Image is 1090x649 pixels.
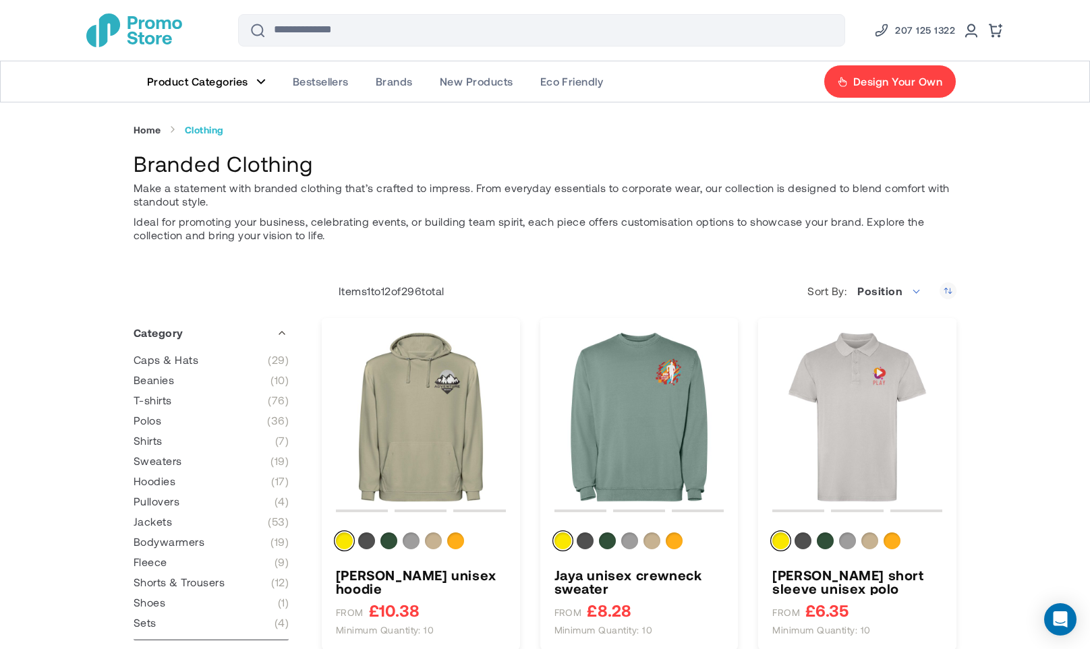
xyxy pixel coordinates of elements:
a: Jackets [134,515,289,528]
div: Dark grey [577,532,594,549]
a: T-shirts [134,394,289,407]
span: Shirts [134,434,163,447]
strong: Clothing [185,124,224,136]
span: 12 [381,284,391,297]
a: Bodywarmers [134,535,289,549]
span: Sweaters [134,454,182,468]
span: 76 [268,394,289,407]
div: Dark grey [795,532,811,549]
span: Beanies [134,373,174,387]
span: Shoes [134,596,165,609]
a: Fleece [134,555,289,569]
a: store logo [86,13,182,47]
div: Dark green [380,532,397,549]
div: Light orange [447,532,464,549]
div: Khaki [425,532,442,549]
h3: [PERSON_NAME] unisex hoodie [336,568,506,595]
span: 19 [270,454,289,468]
div: Dark green [599,532,616,549]
span: Bestsellers [293,75,349,88]
span: Caps & Hats [134,353,198,367]
span: 36 [267,414,289,427]
img: Cobain short sleeve unisex polo [772,332,942,502]
a: Cobain short sleeve unisex polo [772,568,942,595]
img: Promotional Merchandise [86,13,182,47]
a: Kenia unisex hoodie [336,568,506,595]
a: Caps &amp; Hats [134,353,289,367]
div: Yellow [772,532,789,549]
span: Position [857,284,902,297]
span: Position [850,278,929,305]
div: Category [134,316,289,350]
span: Product Categories [147,75,248,88]
a: Home [134,124,161,136]
span: Eco Friendly [540,75,604,88]
a: Shirts [134,434,289,447]
div: Grey [621,532,638,549]
span: Sets [134,616,156,629]
div: Open Intercom Messenger [1044,603,1077,636]
span: Shorts & Trousers [134,576,225,589]
p: Make a statement with branded clothing that’s crafted to impress. From everyday essentials to cor... [134,181,956,208]
div: Khaki [643,532,660,549]
img: Kenia unisex hoodie [336,332,506,502]
span: 296 [401,284,422,297]
a: Phone [873,22,955,38]
span: 12 [271,576,289,589]
img: Jaya unisex crewneck sweater [554,332,724,502]
span: Hoodies [134,474,175,488]
span: 207 125 1322 [895,22,955,38]
span: Minimum quantity: 10 [772,624,871,636]
a: Shorts &amp; Trousers [134,576,289,589]
div: Grey [403,532,420,549]
span: FROM [772,607,800,619]
span: 53 [268,515,289,528]
h3: [PERSON_NAME] short sleeve unisex polo [772,568,942,595]
span: £8.28 [587,602,631,619]
span: Polos [134,414,161,427]
div: Dark green [817,532,834,549]
p: Items to of total [322,284,444,298]
a: Beanies [134,373,289,387]
a: Set Descending Direction [940,282,956,299]
span: FROM [554,607,582,619]
span: 10 [270,373,289,387]
div: Colour [336,532,506,555]
a: Hoodies [134,474,289,488]
span: Minimum quantity: 10 [336,624,434,636]
div: Yellow [554,532,571,549]
span: 17 [271,474,289,488]
div: Colour [772,532,942,555]
div: Yellow [336,532,353,549]
span: 1 [278,596,289,609]
span: Jackets [134,515,172,528]
span: 4 [275,616,289,629]
div: Colour [554,532,724,555]
a: Pullovers [134,495,289,508]
a: Shoes [134,596,289,609]
a: Sets [134,616,289,629]
span: 29 [268,353,289,367]
span: 7 [275,434,289,447]
span: Design Your Own [853,75,942,88]
a: Jaya unisex crewneck sweater [554,568,724,595]
label: Sort By [807,284,850,298]
div: Light orange [666,532,683,549]
span: New Products [440,75,513,88]
span: 19 [270,535,289,549]
span: Fleece [134,555,167,569]
div: Light orange [884,532,900,549]
div: Dark grey [358,532,375,549]
span: £10.38 [369,602,420,619]
span: Pullovers [134,495,179,508]
span: FROM [336,607,364,619]
span: Bodywarmers [134,535,204,549]
span: Minimum quantity: 10 [554,624,653,636]
span: T-shirts [134,394,172,407]
span: 9 [275,555,289,569]
a: Polos [134,414,289,427]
